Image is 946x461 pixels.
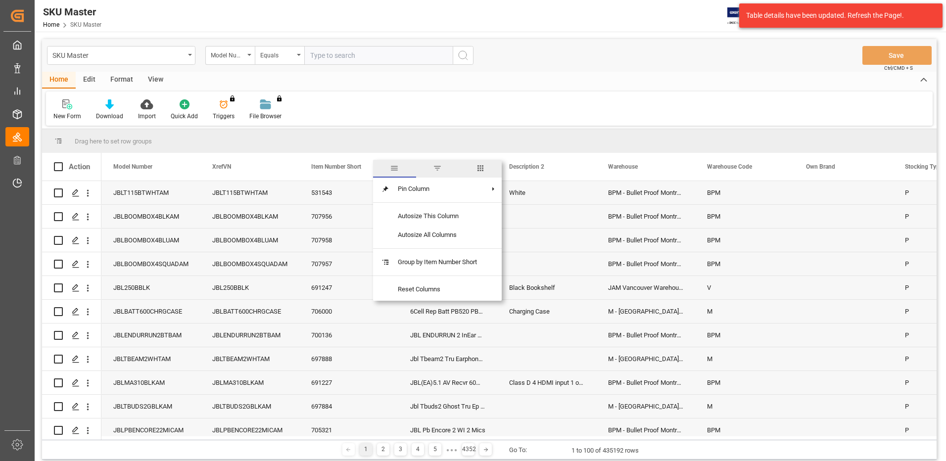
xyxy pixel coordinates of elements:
div: JBLPBENCORE22MICAM [200,418,299,442]
div: 707958 [299,229,398,252]
div: Press SPACE to select this row. [42,323,101,347]
div: Table details have been updated. Refresh the Page!. [746,10,928,21]
div: BPM [695,323,794,347]
div: 700136 [299,323,398,347]
div: BPM [695,418,794,442]
div: Jbl Tbuds2 Ghost Tru Ep Blk [398,395,497,418]
div: Press SPACE to select this row. [42,181,101,205]
div: View [141,72,171,89]
div: 707957 [299,252,398,276]
div: Edit [76,72,103,89]
div: SKU Master [52,48,185,61]
div: JBLT115BTWHTAM [200,181,299,204]
span: Description 2 [509,163,544,170]
span: Autosize All Columns [390,226,485,244]
span: Warehouse Code [707,163,752,170]
div: BPM - Bullet Proof Montreal [596,205,695,228]
span: filter [416,160,459,178]
div: Jbl Tbeam2 Tru Earphone Wht [398,347,497,370]
div: JBLBOOMBOX4BLUAM [200,229,299,252]
div: BPM [695,229,794,252]
div: Quick Add [171,112,198,121]
div: M [695,300,794,323]
div: 1 to 100 of 435192 rows [571,446,639,456]
div: 3 [394,443,407,456]
div: Format [103,72,141,89]
div: 706000 [299,300,398,323]
div: JAM Vancouver Warehouse [596,276,695,299]
div: Press SPACE to select this row. [42,300,101,323]
div: M - [GEOGRAPHIC_DATA] A-Stock [596,300,695,323]
div: JBL250BBLK [101,276,200,299]
div: 5 [429,443,441,456]
div: 705321 [299,418,398,442]
div: Press SPACE to select this row. [42,395,101,418]
span: Drag here to set row groups [75,138,152,145]
div: Charging Case [497,300,596,323]
div: SKU Master [43,4,101,19]
span: Pin Column [390,180,485,198]
div: 531543 [299,181,398,204]
div: Press SPACE to select this row. [42,229,101,252]
div: V [695,276,794,299]
div: JBLENDURRUN2BTBAM [200,323,299,347]
button: open menu [205,46,255,65]
div: Import [138,112,156,121]
div: 2 [377,443,389,456]
div: Action [69,162,90,171]
div: M - [GEOGRAPHIC_DATA] A-Stock [596,347,695,370]
button: search button [453,46,473,65]
input: Type to search [304,46,453,65]
div: BPM - Bullet Proof Montreal [596,371,695,394]
div: JBLMA310BLKAM [101,371,200,394]
div: Press SPACE to select this row. [42,276,101,300]
img: Exertis%20JAM%20-%20Email%20Logo.jpg_1722504956.jpg [727,7,761,25]
div: JBLBATT600CHRGCASE [101,300,200,323]
span: Own Brand [806,163,835,170]
span: Warehouse [608,163,638,170]
span: general [373,160,416,178]
div: BPM - Bullet Proof Montreal [596,181,695,204]
div: 6Cell Rep Batt PB520 PB720 [398,300,497,323]
div: ● ● ● [446,446,457,454]
div: JBLTBUDS2GBLKAM [101,395,200,418]
div: Model Number [211,48,244,60]
span: XrefVN [212,163,231,170]
div: BPM - Bullet Proof Montreal [596,323,695,347]
div: JBLBOOMBOX4SQUADAM [101,252,200,276]
div: BPM [695,252,794,276]
div: M [695,347,794,370]
div: JBLBATT600CHRGCASE [200,300,299,323]
div: Press SPACE to select this row. [42,252,101,276]
div: BPM [695,205,794,228]
div: Black Bookshelf [497,276,596,299]
div: White [497,181,596,204]
span: Item Number Short [311,163,361,170]
div: JBLTBEAM2WHTAM [200,347,299,370]
div: BPM - Bullet Proof Montreal [596,252,695,276]
div: Equals [260,48,294,60]
div: JBLBOOMBOX4BLUAM [101,229,200,252]
div: M [695,395,794,418]
div: JBLBOOMBOX4SQUADAM [200,252,299,276]
div: JBLMA310BLKAM [200,371,299,394]
div: JBL(EA)5.1 AV Recvr 60W Blk [398,371,497,394]
div: JBLPBENCORE22MICAM [101,418,200,442]
div: BPM - Bullet Proof Montreal [596,229,695,252]
div: JBLT115BTWHTAM [101,181,200,204]
div: New Form [53,112,81,121]
div: BPM [695,371,794,394]
div: JBL Pb Encore 2 WI 2 Mics [398,418,497,442]
div: 697888 [299,347,398,370]
div: JBL250BBLK [200,276,299,299]
div: JBLTBUDS2GBLKAM [200,395,299,418]
div: Home [42,72,76,89]
div: Press SPACE to select this row. [42,205,101,229]
div: JBLTBEAM2WHTAM [101,347,200,370]
div: JBL ENDURRUN 2 InEar BT HP BLK [398,323,497,347]
div: Press SPACE to select this row. [42,418,101,442]
button: open menu [47,46,195,65]
div: Download [96,112,123,121]
a: Home [43,21,59,28]
button: open menu [255,46,304,65]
